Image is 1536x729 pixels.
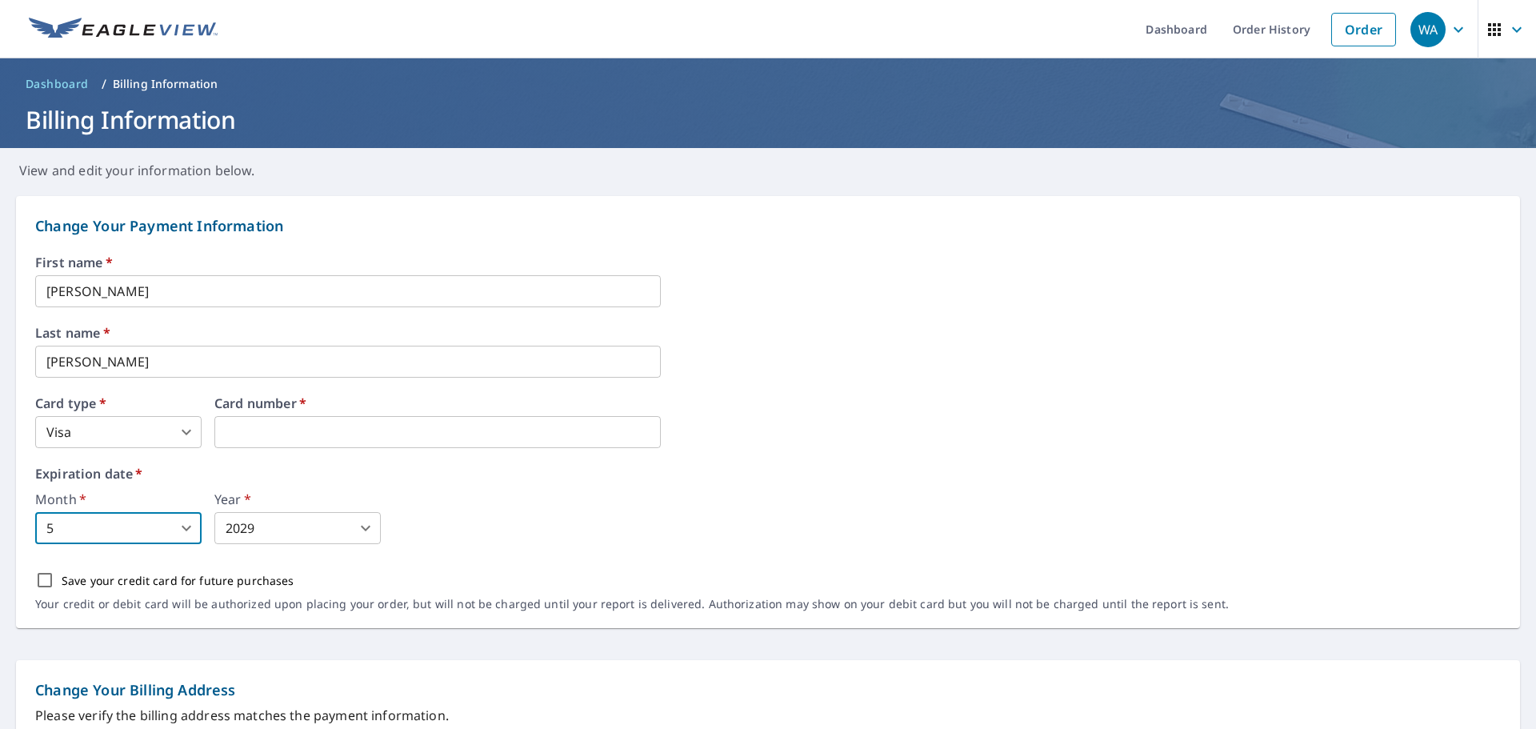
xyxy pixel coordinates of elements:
[62,572,294,589] p: Save your credit card for future purchases
[35,326,1501,339] label: Last name
[35,416,202,448] div: Visa
[26,76,89,92] span: Dashboard
[35,397,202,410] label: Card type
[35,512,202,544] div: 5
[214,512,381,544] div: 2029
[19,71,95,97] a: Dashboard
[35,493,202,506] label: Month
[1410,12,1446,47] div: WA
[214,493,381,506] label: Year
[29,18,218,42] img: EV Logo
[214,416,661,448] iframe: secure payment field
[35,256,1501,269] label: First name
[35,597,1229,611] p: Your credit or debit card will be authorized upon placing your order, but will not be charged unt...
[113,76,218,92] p: Billing Information
[1331,13,1396,46] a: Order
[19,103,1517,136] h1: Billing Information
[35,706,1501,725] p: Please verify the billing address matches the payment information.
[35,215,1501,237] p: Change Your Payment Information
[214,397,661,410] label: Card number
[35,467,1501,480] label: Expiration date
[102,74,106,94] li: /
[19,71,1517,97] nav: breadcrumb
[35,679,1501,701] p: Change Your Billing Address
